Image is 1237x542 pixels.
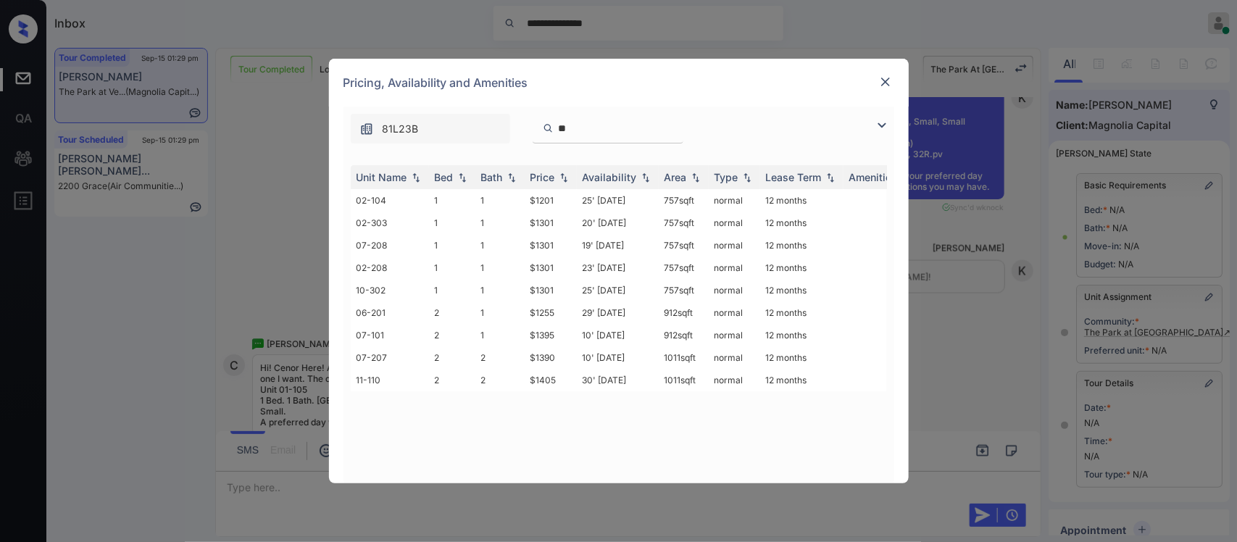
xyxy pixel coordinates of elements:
[351,279,429,301] td: 10-302
[760,234,844,257] td: 12 months
[760,324,844,346] td: 12 months
[760,189,844,212] td: 12 months
[760,369,844,391] td: 12 months
[525,212,577,234] td: $1301
[351,369,429,391] td: 11-110
[359,122,374,136] img: icon-zuma
[525,234,577,257] td: $1301
[709,369,760,391] td: normal
[475,257,525,279] td: 1
[766,171,822,183] div: Lease Term
[715,171,738,183] div: Type
[429,257,475,279] td: 1
[577,301,659,324] td: 29' [DATE]
[525,279,577,301] td: $1301
[351,346,429,369] td: 07-207
[543,122,554,135] img: icon-zuma
[709,189,760,212] td: normal
[351,324,429,346] td: 07-101
[475,234,525,257] td: 1
[583,171,637,183] div: Availability
[429,324,475,346] td: 2
[823,172,838,183] img: sorting
[351,189,429,212] td: 02-104
[525,324,577,346] td: $1395
[709,212,760,234] td: normal
[351,234,429,257] td: 07-208
[475,279,525,301] td: 1
[659,369,709,391] td: 1011 sqft
[577,189,659,212] td: 25' [DATE]
[659,257,709,279] td: 757 sqft
[475,301,525,324] td: 1
[329,59,909,107] div: Pricing, Availability and Amenities
[429,301,475,324] td: 2
[577,346,659,369] td: 10' [DATE]
[357,171,407,183] div: Unit Name
[659,301,709,324] td: 912 sqft
[383,121,419,137] span: 81L23B
[873,117,891,134] img: icon-zuma
[760,212,844,234] td: 12 months
[475,212,525,234] td: 1
[525,301,577,324] td: $1255
[688,172,703,183] img: sorting
[659,234,709,257] td: 757 sqft
[351,257,429,279] td: 02-208
[577,324,659,346] td: 10' [DATE]
[351,301,429,324] td: 06-201
[740,172,754,183] img: sorting
[659,346,709,369] td: 1011 sqft
[849,171,898,183] div: Amenities
[709,301,760,324] td: normal
[435,171,454,183] div: Bed
[577,234,659,257] td: 19' [DATE]
[455,172,470,183] img: sorting
[659,324,709,346] td: 912 sqft
[475,346,525,369] td: 2
[709,234,760,257] td: normal
[409,172,423,183] img: sorting
[577,279,659,301] td: 25' [DATE]
[760,257,844,279] td: 12 months
[504,172,519,183] img: sorting
[659,279,709,301] td: 757 sqft
[709,324,760,346] td: normal
[525,369,577,391] td: $1405
[665,171,687,183] div: Area
[760,279,844,301] td: 12 months
[659,212,709,234] td: 757 sqft
[429,189,475,212] td: 1
[709,279,760,301] td: normal
[659,189,709,212] td: 757 sqft
[760,301,844,324] td: 12 months
[475,189,525,212] td: 1
[481,171,503,183] div: Bath
[429,212,475,234] td: 1
[878,75,893,89] img: close
[475,369,525,391] td: 2
[429,279,475,301] td: 1
[525,346,577,369] td: $1390
[577,369,659,391] td: 30' [DATE]
[475,324,525,346] td: 1
[429,346,475,369] td: 2
[577,257,659,279] td: 23' [DATE]
[557,172,571,183] img: sorting
[709,257,760,279] td: normal
[638,172,653,183] img: sorting
[709,346,760,369] td: normal
[525,257,577,279] td: $1301
[525,189,577,212] td: $1201
[429,234,475,257] td: 1
[760,346,844,369] td: 12 months
[577,212,659,234] td: 20' [DATE]
[530,171,555,183] div: Price
[429,369,475,391] td: 2
[351,212,429,234] td: 02-303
